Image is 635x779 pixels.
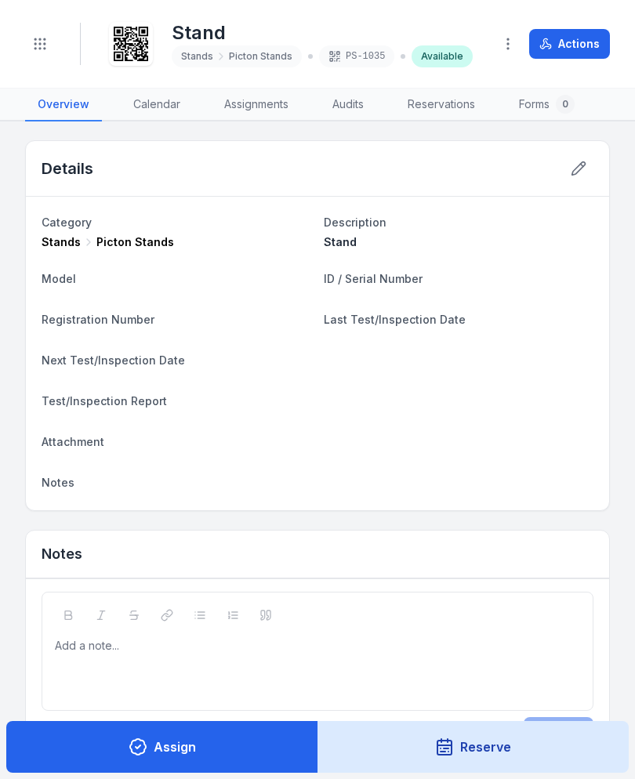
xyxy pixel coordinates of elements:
a: Overview [25,89,102,121]
button: Toggle navigation [25,29,55,59]
a: Calendar [121,89,193,121]
button: Reserve [317,721,630,773]
a: Audits [320,89,376,121]
button: Assign [6,721,318,773]
div: PS-1035 [319,45,394,67]
span: Registration Number [42,313,154,326]
h1: Stand [172,20,473,45]
h3: Notes [42,543,82,565]
span: Notes [42,476,74,489]
div: Available [412,45,473,67]
span: Attachment [42,435,104,448]
span: ID / Serial Number [324,272,423,285]
span: Picton Stands [96,234,174,250]
span: Stands [42,234,81,250]
span: Picton Stands [229,50,292,63]
a: Forms0 [506,89,587,121]
button: Actions [529,29,610,59]
a: Assignments [212,89,301,121]
h2: Details [42,158,93,179]
span: Category [42,216,92,229]
span: Stands [181,50,213,63]
span: Description [324,216,386,229]
span: Stand [324,235,357,248]
span: Next Test/Inspection Date [42,353,185,367]
span: Model [42,272,76,285]
div: 0 [556,95,575,114]
a: Reservations [395,89,488,121]
span: Test/Inspection Report [42,394,167,408]
span: Last Test/Inspection Date [324,313,466,326]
